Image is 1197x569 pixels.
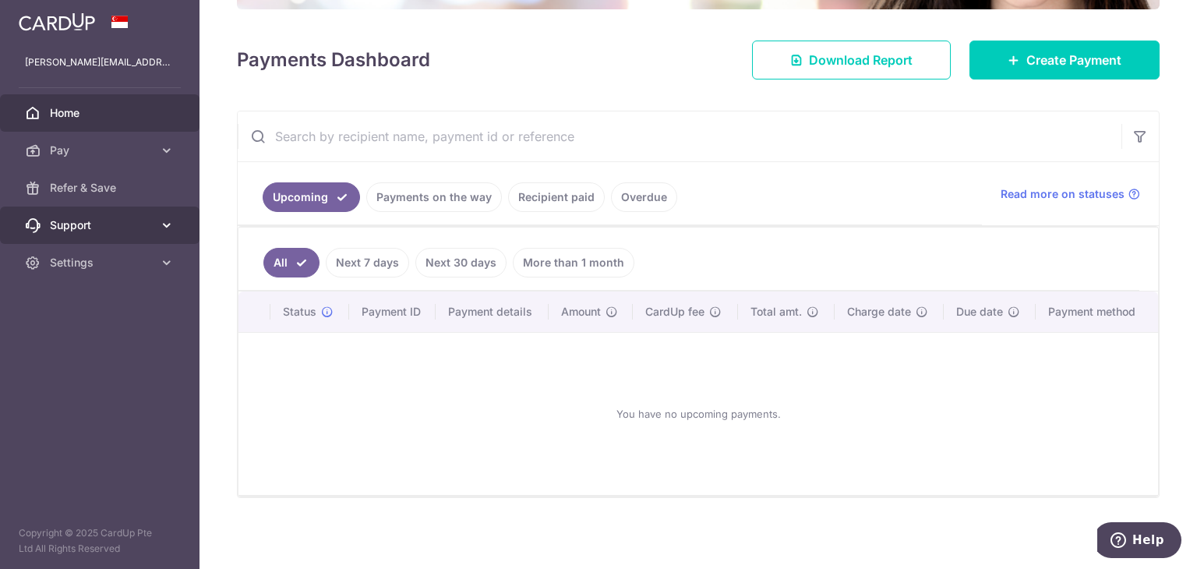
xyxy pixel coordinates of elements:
a: Upcoming [263,182,360,212]
span: Create Payment [1026,51,1121,69]
input: Search by recipient name, payment id or reference [238,111,1121,161]
a: All [263,248,320,277]
a: Download Report [752,41,951,80]
span: Pay [50,143,153,158]
th: Payment ID [349,292,436,332]
a: Overdue [611,182,677,212]
span: Download Report [809,51,913,69]
span: Charge date [847,304,911,320]
span: Support [50,217,153,233]
a: Next 7 days [326,248,409,277]
span: Home [50,105,153,121]
div: You have no upcoming payments. [257,345,1139,482]
a: Payments on the way [366,182,502,212]
a: More than 1 month [513,248,634,277]
p: [PERSON_NAME][EMAIL_ADDRESS][DOMAIN_NAME] [25,55,175,70]
a: Recipient paid [508,182,605,212]
span: Total amt. [750,304,802,320]
span: Status [283,304,316,320]
a: Next 30 days [415,248,507,277]
span: Read more on statuses [1001,186,1125,202]
span: Due date [956,304,1003,320]
span: Amount [561,304,601,320]
a: Create Payment [969,41,1160,80]
img: CardUp [19,12,95,31]
th: Payment method [1036,292,1158,332]
span: Settings [50,255,153,270]
a: Read more on statuses [1001,186,1140,202]
span: Refer & Save [50,180,153,196]
iframe: Opens a widget where you can find more information [1097,522,1181,561]
h4: Payments Dashboard [237,46,430,74]
span: CardUp fee [645,304,704,320]
th: Payment details [436,292,549,332]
